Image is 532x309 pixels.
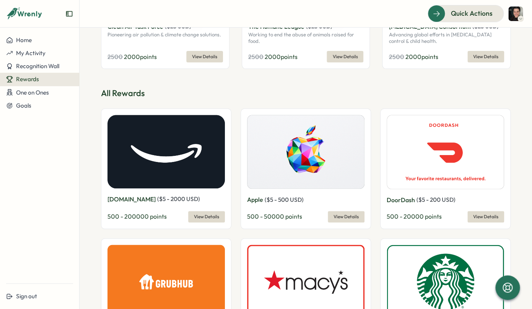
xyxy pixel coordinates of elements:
[107,195,156,204] p: [DOMAIN_NAME]
[248,53,264,60] span: 2500
[389,53,404,60] span: 2500
[16,89,49,96] span: One on Ones
[186,51,223,62] button: View Details
[247,213,302,220] span: 500 - 50000 points
[389,31,504,45] p: Advancing global efforts in [MEDICAL_DATA] control & child health.
[416,196,456,203] span: ( $ 5 - 200 USD )
[157,195,200,203] span: ( $ 5 - 2000 USD )
[265,53,298,60] span: 2000 points
[332,51,358,62] span: View Details
[265,196,304,203] span: ( $ 5 - 500 USD )
[508,7,523,21] img: Rocky Fine
[124,53,157,60] span: 2000 points
[16,75,39,83] span: Rewards
[387,195,415,205] p: DoorDash
[16,49,46,57] span: My Activity
[16,36,32,44] span: Home
[107,53,123,60] span: 2500
[405,53,438,60] span: 2000 points
[16,293,37,300] span: Sign out
[65,10,73,18] button: Expand sidebar
[16,102,31,109] span: Goals
[107,213,167,220] span: 500 - 200000 points
[467,51,504,62] button: View Details
[248,31,364,45] p: Working to end the abuse of animals raised for food.
[192,51,217,62] span: View Details
[467,211,504,222] button: View Details
[387,115,504,189] img: DoorDash
[101,87,511,99] p: All Rewards
[328,211,364,222] button: View Details
[194,211,219,222] span: View Details
[16,62,59,70] span: Recognition Wall
[188,211,225,222] button: View Details
[428,5,504,22] button: Quick Actions
[473,51,498,62] span: View Details
[327,51,363,62] button: View Details
[107,31,223,38] p: Pioneering air pollution & climate change solutions.
[473,211,498,222] span: View Details
[247,115,364,189] img: Apple
[107,115,225,188] img: Amazon.com
[334,211,359,222] span: View Details
[387,213,442,220] span: 500 - 20000 points
[451,8,493,18] span: Quick Actions
[247,195,263,204] p: Apple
